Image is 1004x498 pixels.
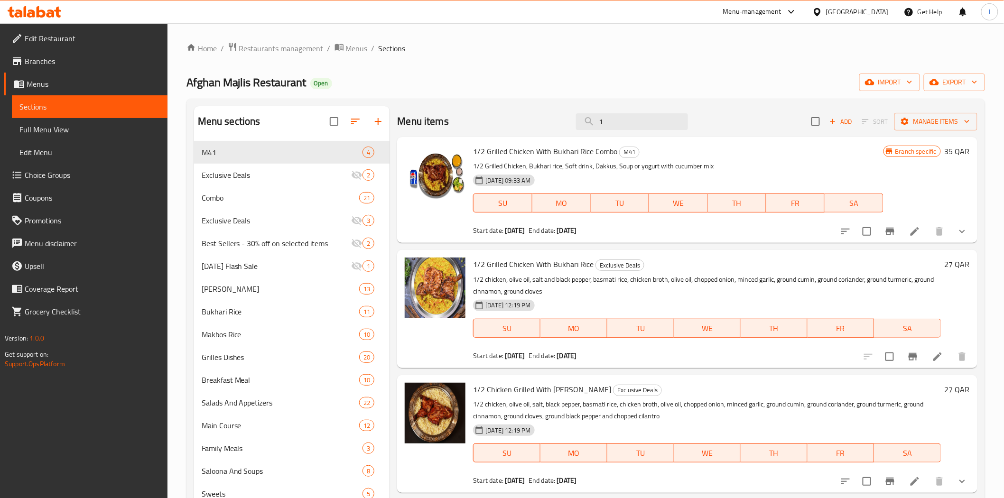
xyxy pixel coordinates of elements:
span: SA [828,196,879,210]
span: 4 [363,148,374,157]
div: items [363,443,374,454]
button: SA [874,319,941,338]
span: Select to update [857,471,877,491]
span: 1.0.0 [29,332,44,344]
span: Start date: [473,474,503,487]
div: Family Meals [202,443,363,454]
span: Afghan Majlis Restaurant [186,72,307,93]
button: MO [540,443,607,462]
div: items [359,420,374,431]
h6: 35 QAR [945,145,970,158]
div: items [359,329,374,340]
span: 20 [360,353,374,362]
span: Exclusive Deals [596,260,644,271]
a: Edit menu item [909,226,920,237]
button: delete [928,470,951,493]
div: Main Course [202,420,360,431]
span: [DATE] 12:19 PM [482,301,534,310]
div: M41 [619,147,640,158]
span: M41 [202,147,363,158]
button: Branch-specific-item [902,345,924,368]
button: delete [951,345,974,368]
span: SA [878,446,937,460]
button: TU [591,194,649,212]
div: Exclusive Deals2 [194,164,390,186]
b: [DATE] [557,224,577,237]
p: 1/2 chicken, olive oil, salt, black pepper, basmati rice, chicken broth, olive oil, chopped onion... [473,398,940,422]
div: M414 [194,141,390,164]
span: Makbos Rice [202,329,360,340]
div: Saloona And Soups8 [194,460,390,482]
span: Menus [27,78,160,90]
button: TH [741,443,808,462]
button: TU [607,319,674,338]
span: WE [678,446,737,460]
a: Edit Menu [12,141,167,164]
button: TH [708,194,766,212]
span: Add item [826,114,856,129]
span: Restaurants management [239,43,324,54]
button: show more [951,220,974,243]
img: 1/2 Grilled Chicken With Bukhari Rice [405,258,465,318]
button: Branch-specific-item [879,470,902,493]
svg: Inactive section [351,169,363,181]
a: Menus [4,73,167,95]
button: Manage items [894,113,977,130]
b: [DATE] [505,350,525,362]
span: Exclusive Deals [202,169,352,181]
button: WE [674,319,741,338]
span: 1/2 Grilled Chicken With Bukhari Rice [473,257,594,271]
div: Main Course12 [194,414,390,437]
div: Ramadan Flash Sale [202,260,352,272]
button: SA [825,194,883,212]
span: Breakfast Meal [202,374,360,386]
span: 1 [363,262,374,271]
span: 2 [363,239,374,248]
span: [DATE] Flash Sale [202,260,352,272]
span: Exclusive Deals [202,215,352,226]
span: 8 [363,467,374,476]
span: 3 [363,444,374,453]
span: 12 [360,421,374,430]
div: Open [310,78,332,89]
div: Mandi Rice [202,283,360,295]
span: Open [310,79,332,87]
span: FR [811,446,871,460]
span: TH [712,196,762,210]
div: items [359,351,374,363]
button: Branch-specific-item [879,220,902,243]
span: Salads And Appetizers [202,397,360,408]
span: Start date: [473,350,503,362]
a: Edit Restaurant [4,27,167,50]
b: [DATE] [557,350,577,362]
p: 1/2 Grilled Chicken, Bukhari rice, Soft drink, Dakkus, Soup or yogurt with cucumber mix [473,160,883,172]
img: 1/2 Chicken Grilled With Mandi Rice [405,383,465,443]
div: items [363,147,374,158]
span: I [989,7,990,17]
a: Upsell [4,255,167,277]
div: items [359,283,374,295]
span: [PERSON_NAME] [202,283,360,295]
span: FR [770,196,821,210]
a: Full Menu View [12,118,167,141]
a: Home [186,43,217,54]
a: Edit menu item [932,351,943,362]
a: Support.OpsPlatform [5,358,65,370]
svg: Show Choices [957,226,968,237]
span: Edit Menu [19,147,160,158]
span: Select section [806,111,826,131]
span: Grilles Dishes [202,351,360,363]
span: Sections [379,43,406,54]
button: SU [473,443,540,462]
div: items [363,465,374,477]
span: TU [611,446,670,460]
h6: 27 QAR [945,258,970,271]
span: 3 [363,216,374,225]
li: / [327,43,331,54]
span: FR [811,322,871,335]
div: Saloona And Soups [202,465,363,477]
span: Select to update [857,221,877,241]
button: FR [808,443,874,462]
span: Menus [346,43,368,54]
